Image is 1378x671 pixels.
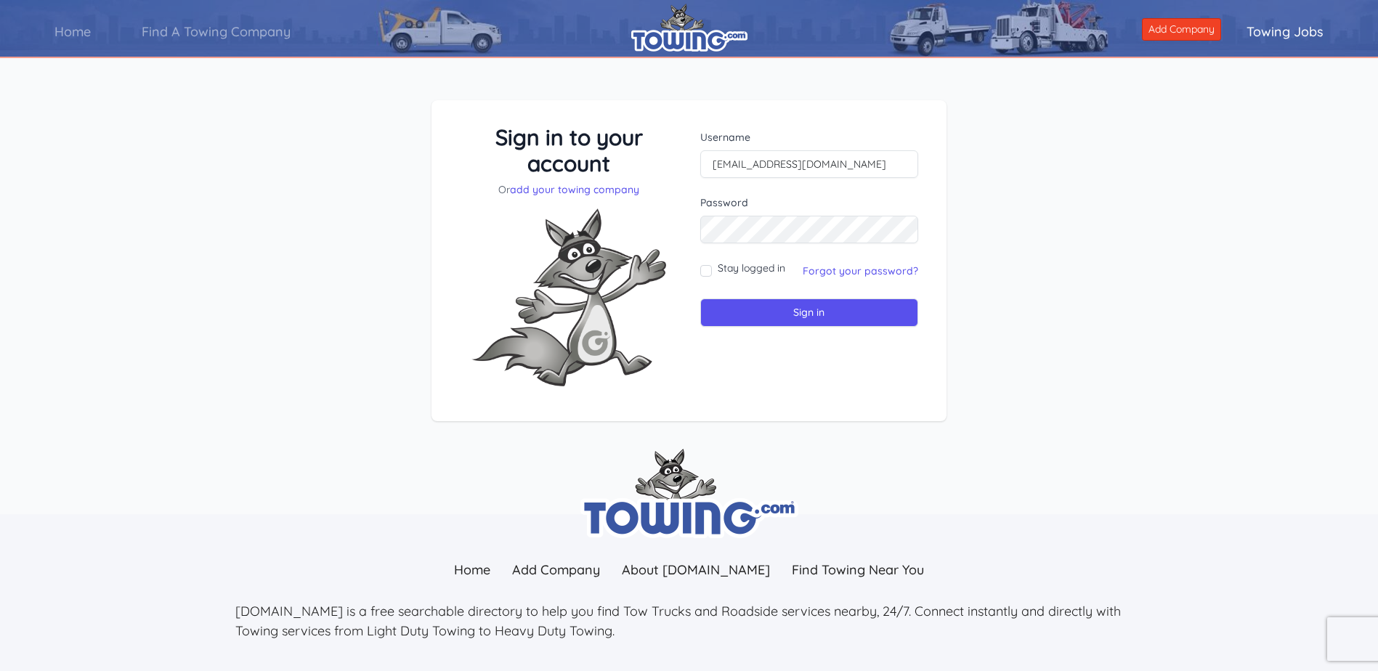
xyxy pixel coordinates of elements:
a: About [DOMAIN_NAME] [611,554,781,585]
a: Add Company [1142,18,1221,41]
a: Find Towing Near You [781,554,935,585]
a: Forgot your password? [803,264,918,277]
img: logo.png [631,4,747,52]
a: Find A Towing Company [116,11,316,52]
input: Sign in [700,298,919,327]
label: Username [700,130,919,145]
p: [DOMAIN_NAME] is a free searchable directory to help you find Tow Trucks and Roadside services ne... [235,601,1143,640]
label: Password [700,195,919,210]
h3: Sign in to your account [460,124,678,176]
a: add your towing company [510,183,639,196]
a: Add Company [501,554,611,585]
label: Stay logged in [718,261,785,275]
a: Home [29,11,116,52]
p: Or [460,182,678,197]
img: towing [580,449,798,538]
img: Fox-Excited.png [460,197,678,398]
a: Towing Jobs [1221,11,1349,52]
a: Home [443,554,501,585]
